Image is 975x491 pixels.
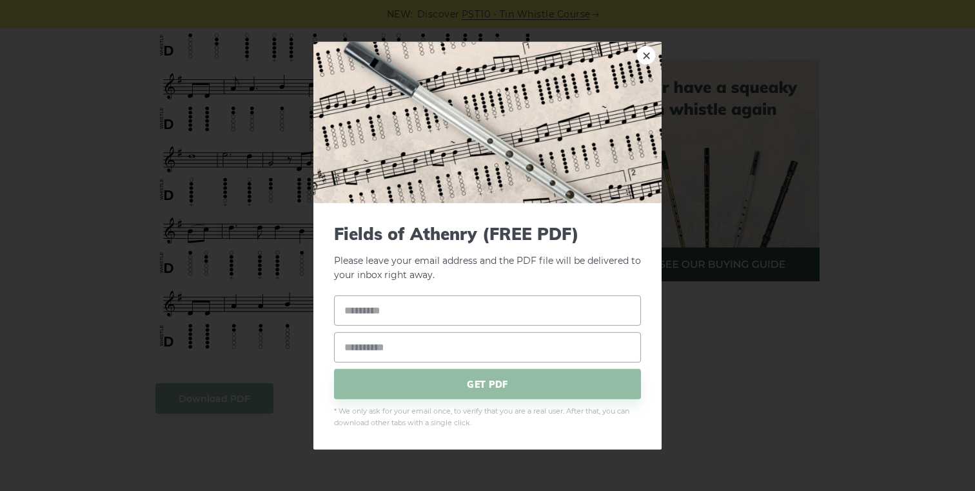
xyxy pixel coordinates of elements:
[313,41,662,203] img: Tin Whistle Tab Preview
[334,223,641,283] p: Please leave your email address and the PDF file will be delivered to your inbox right away.
[636,45,656,65] a: ×
[334,406,641,429] span: * We only ask for your email once, to verify that you are a real user. After that, you can downlo...
[334,223,641,243] span: Fields of Athenry (FREE PDF)
[334,369,641,399] span: GET PDF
